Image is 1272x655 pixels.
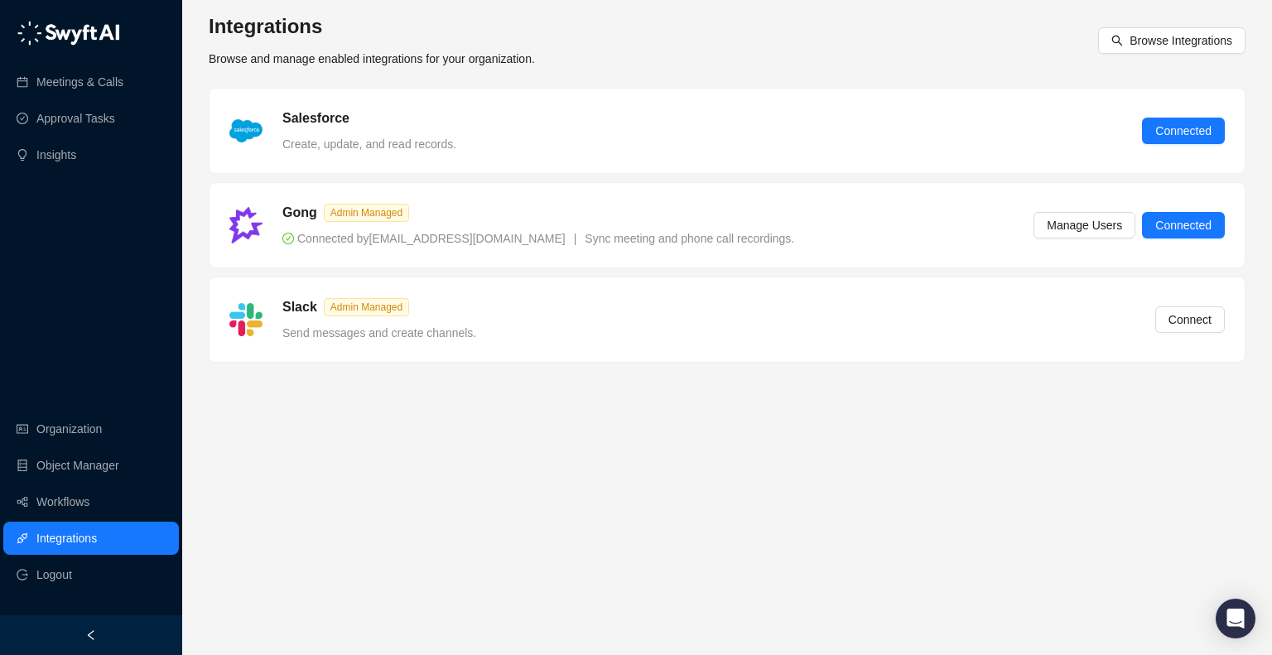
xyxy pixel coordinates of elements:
[282,108,349,128] h5: Salesforce
[36,65,123,99] a: Meetings & Calls
[1098,27,1245,54] button: Browse Integrations
[585,232,794,245] span: Sync meeting and phone call recordings.
[1155,216,1212,234] span: Connected
[1155,122,1212,140] span: Connected
[229,207,263,243] img: gong-Dwh8HbPa.png
[36,485,89,518] a: Workflows
[17,21,120,46] img: logo-05li4sbe.png
[209,13,535,40] h3: Integrations
[1142,118,1225,144] button: Connected
[1130,31,1232,50] span: Browse Integrations
[36,522,97,555] a: Integrations
[574,232,577,245] span: |
[229,303,263,336] img: slack-Cn3INd-T.png
[282,203,317,223] h5: Gong
[209,52,535,65] span: Browse and manage enabled integrations for your organization.
[17,569,28,580] span: logout
[229,119,263,142] img: salesforce-ChMvK6Xa.png
[282,326,476,340] span: Send messages and create channels.
[1111,35,1123,46] span: search
[282,137,456,151] span: Create, update, and read records.
[1047,216,1122,234] span: Manage Users
[324,298,409,316] span: Admin Managed
[282,232,566,245] span: Connected by [EMAIL_ADDRESS][DOMAIN_NAME]
[36,138,76,171] a: Insights
[36,449,119,482] a: Object Manager
[282,233,294,244] span: check-circle
[36,102,115,135] a: Approval Tasks
[1142,212,1225,238] button: Connected
[36,412,102,445] a: Organization
[85,629,97,641] span: left
[1168,311,1212,329] span: Connect
[282,297,317,317] h5: Slack
[36,558,72,591] span: Logout
[1216,599,1255,638] div: Open Intercom Messenger
[1033,212,1135,238] button: Manage Users
[1155,306,1225,333] button: Connect
[324,204,409,222] span: Admin Managed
